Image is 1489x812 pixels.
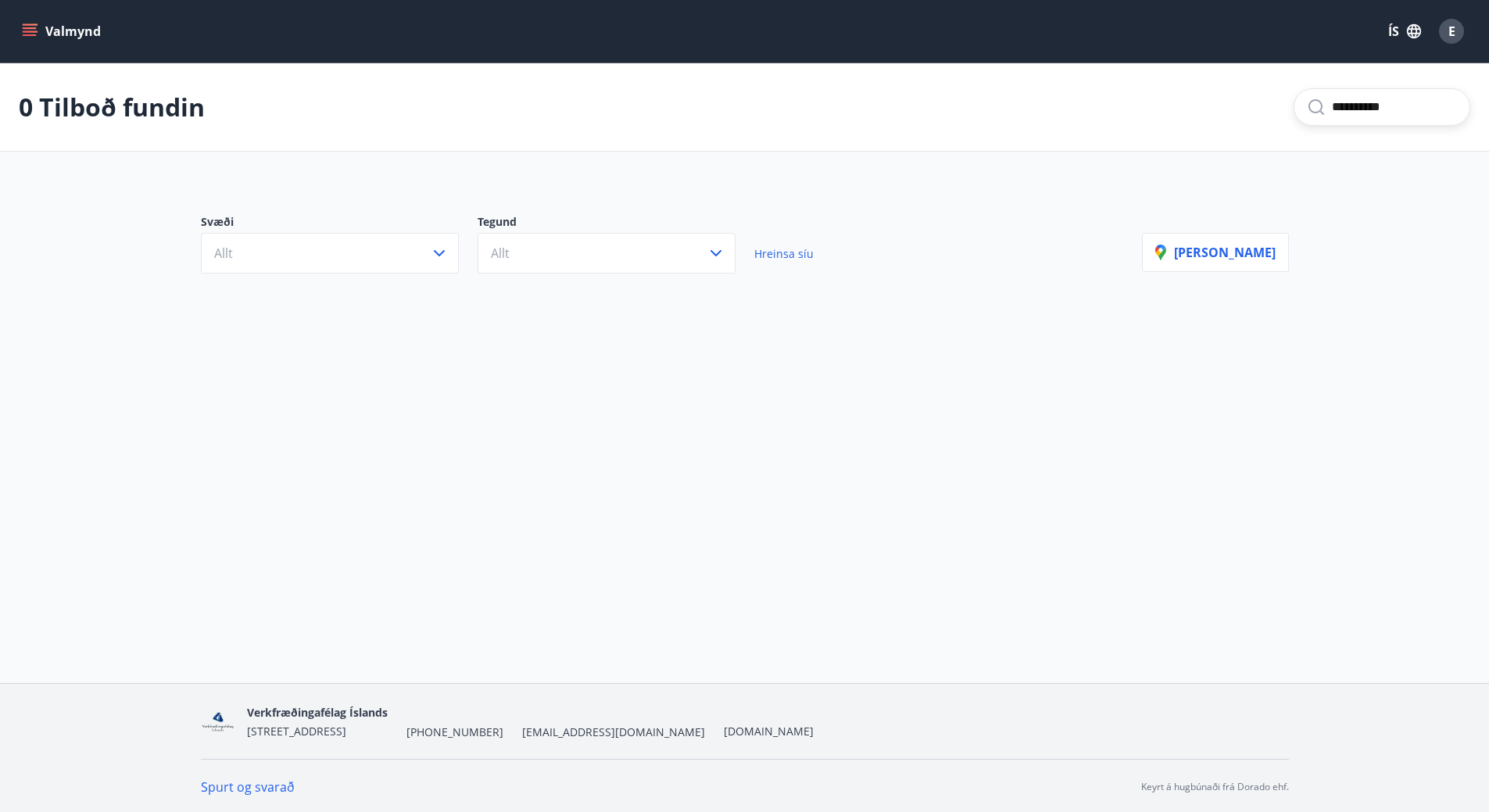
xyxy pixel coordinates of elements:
span: [EMAIL_ADDRESS][DOMAIN_NAME] [522,724,705,740]
span: Hreinsa síu [754,246,814,261]
button: menu [19,17,107,45]
p: Tegund [478,214,754,233]
button: [PERSON_NAME] [1142,233,1289,272]
p: [PERSON_NAME] [1155,244,1276,261]
span: Verkfræðingafélag Íslands [247,705,388,720]
button: E [1433,13,1470,50]
span: Allt [491,245,510,262]
button: Allt [201,233,459,274]
button: ÍS [1380,17,1430,45]
span: [STREET_ADDRESS] [247,724,346,739]
span: Allt [214,245,233,262]
p: Svæði [201,214,478,233]
a: [DOMAIN_NAME] [724,724,814,739]
button: Allt [478,233,736,274]
a: Spurt og svarað [201,778,295,796]
img: zH7ieRZ5MdB4c0oPz1vcDZy7gcR7QQ5KLJqXv9KS.png [201,705,234,739]
span: [PHONE_NUMBER] [406,724,503,740]
p: 0 Tilboð fundin [19,90,205,124]
span: E [1448,23,1455,40]
p: Keyrt á hugbúnaði frá Dorado ehf. [1141,780,1289,794]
